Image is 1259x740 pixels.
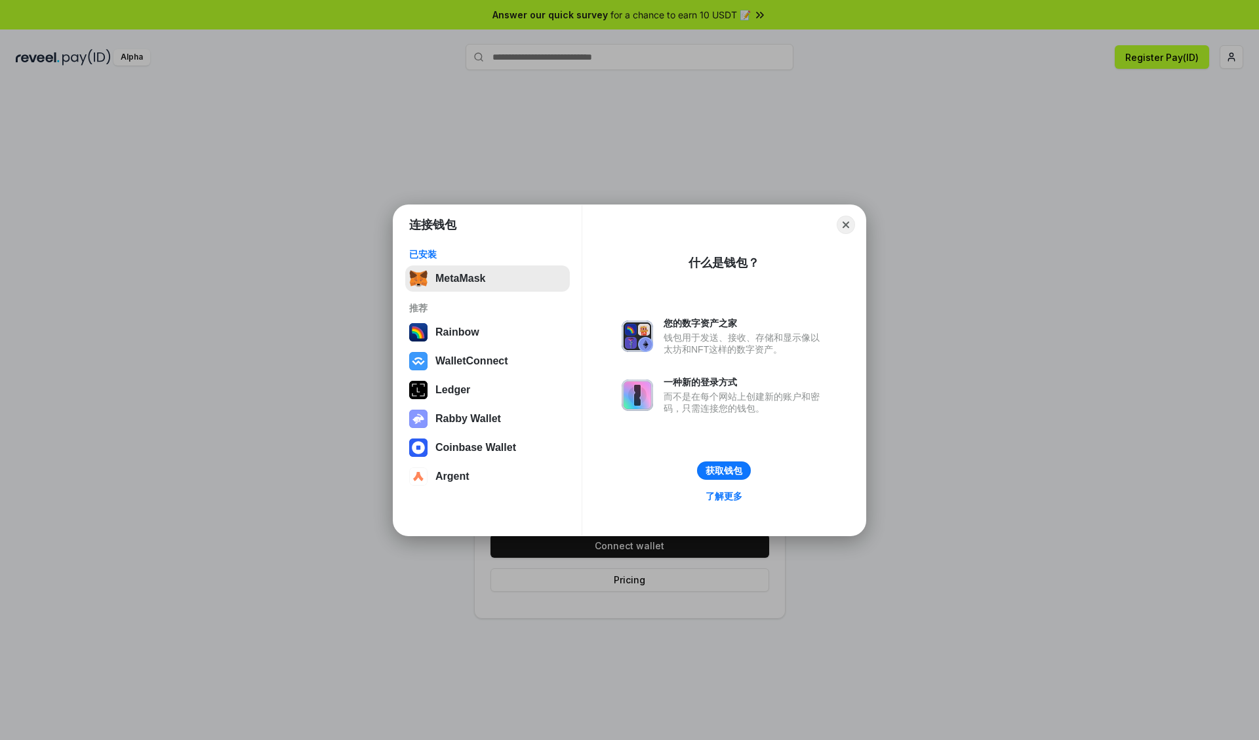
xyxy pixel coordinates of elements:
[405,348,570,374] button: WalletConnect
[405,377,570,403] button: Ledger
[689,255,759,271] div: 什么是钱包？
[409,410,428,428] img: svg+xml,%3Csvg%20xmlns%3D%22http%3A%2F%2Fwww.w3.org%2F2000%2Fsvg%22%20fill%3D%22none%22%20viewBox...
[622,321,653,352] img: svg+xml,%3Csvg%20xmlns%3D%22http%3A%2F%2Fwww.w3.org%2F2000%2Fsvg%22%20fill%3D%22none%22%20viewBox...
[409,381,428,399] img: svg+xml,%3Csvg%20xmlns%3D%22http%3A%2F%2Fwww.w3.org%2F2000%2Fsvg%22%20width%3D%2228%22%20height%3...
[405,319,570,345] button: Rainbow
[435,326,479,338] div: Rainbow
[706,465,742,477] div: 获取钱包
[409,217,456,233] h1: 连接钱包
[409,438,428,457] img: svg+xml,%3Csvg%20width%3D%2228%22%20height%3D%2228%22%20viewBox%3D%220%200%2028%2028%22%20fill%3D...
[435,273,485,284] div: MetaMask
[435,471,470,482] div: Argent
[706,490,742,502] div: 了解更多
[409,269,428,288] img: svg+xml,%3Csvg%20fill%3D%22none%22%20height%3D%2233%22%20viewBox%3D%220%200%2035%2033%22%20width%...
[409,323,428,341] img: svg+xml,%3Csvg%20width%3D%22120%22%20height%3D%22120%22%20viewBox%3D%220%200%20120%20120%22%20fil...
[664,317,826,329] div: 您的数字资产之家
[405,265,570,292] button: MetaMask
[405,435,570,461] button: Coinbase Wallet
[664,376,826,388] div: 一种新的登录方式
[435,442,516,454] div: Coinbase Wallet
[435,355,508,367] div: WalletConnect
[435,384,470,396] div: Ledger
[664,391,826,414] div: 而不是在每个网站上创建新的账户和密码，只需连接您的钱包。
[405,406,570,432] button: Rabby Wallet
[409,352,428,370] img: svg+xml,%3Csvg%20width%3D%2228%22%20height%3D%2228%22%20viewBox%3D%220%200%2028%2028%22%20fill%3D...
[405,463,570,490] button: Argent
[664,332,826,355] div: 钱包用于发送、接收、存储和显示像以太坊和NFT这样的数字资产。
[435,413,501,425] div: Rabby Wallet
[409,302,566,314] div: 推荐
[837,216,855,234] button: Close
[698,488,750,505] a: 了解更多
[409,248,566,260] div: 已安装
[622,380,653,411] img: svg+xml,%3Csvg%20xmlns%3D%22http%3A%2F%2Fwww.w3.org%2F2000%2Fsvg%22%20fill%3D%22none%22%20viewBox...
[409,467,428,486] img: svg+xml,%3Csvg%20width%3D%2228%22%20height%3D%2228%22%20viewBox%3D%220%200%2028%2028%22%20fill%3D...
[697,461,751,480] button: 获取钱包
